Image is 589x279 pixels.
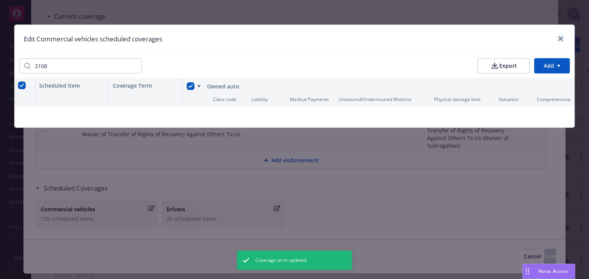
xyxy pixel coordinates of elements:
[429,92,431,106] button: Resize column
[247,92,249,106] button: Resize column
[36,78,109,92] div: Scheduled Item
[210,92,248,106] div: Class code
[523,264,532,279] div: Drag to move
[431,92,495,106] div: Physical damage limit
[286,92,336,106] div: Medical Payments
[334,92,336,106] button: Resize column
[181,92,184,106] button: Resize column
[285,92,287,106] button: Resize column
[255,257,306,264] span: Coverage term updated
[336,92,431,106] div: Uninsured/Underinsured Motorist
[24,34,162,44] h1: Edit Commercial vehicles scheduled coverages
[109,78,183,92] div: Coverage Term
[248,92,286,106] div: Liability
[538,268,569,274] span: Nova Assist
[522,264,575,279] button: Nova Assist
[30,59,141,73] input: Filter by scheduled item...
[187,82,194,90] input: Select all
[108,92,110,106] button: Resize column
